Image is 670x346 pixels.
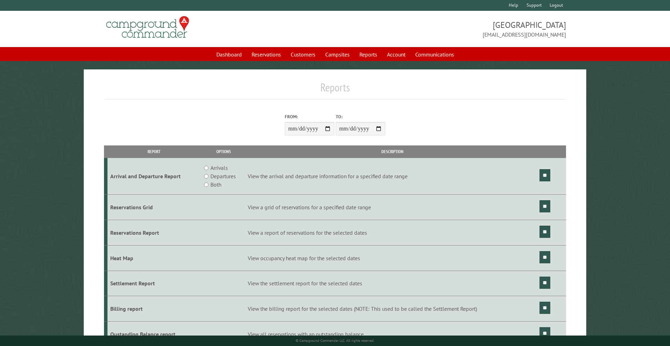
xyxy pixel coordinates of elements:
[246,158,538,195] td: View the arrival and departure information for a specified date range
[246,195,538,220] td: View a grid of reservations for a specified date range
[246,271,538,296] td: View the settlement report for the selected dates
[335,19,566,39] span: [GEOGRAPHIC_DATA] [EMAIL_ADDRESS][DOMAIN_NAME]
[107,245,201,271] td: Heat Map
[246,296,538,322] td: View the billing report for the selected dates (NOTE: This used to be called the Settlement Report)
[107,296,201,322] td: Billing report
[285,113,334,120] label: From:
[336,113,385,120] label: To:
[210,180,221,189] label: Both
[212,48,246,61] a: Dashboard
[411,48,458,61] a: Communications
[383,48,410,61] a: Account
[107,220,201,245] td: Reservations Report
[247,48,285,61] a: Reservations
[296,338,374,343] small: © Campground Commander LLC. All rights reserved.
[246,145,538,158] th: Description
[321,48,354,61] a: Campsites
[210,172,236,180] label: Departures
[107,158,201,195] td: Arrival and Departure Report
[107,145,201,158] th: Report
[104,81,566,100] h1: Reports
[246,245,538,271] td: View occupancy heat map for the selected dates
[246,220,538,245] td: View a report of reservations for the selected dates
[201,145,246,158] th: Options
[104,14,191,41] img: Campground Commander
[107,271,201,296] td: Settlement Report
[286,48,320,61] a: Customers
[107,195,201,220] td: Reservations Grid
[355,48,381,61] a: Reports
[210,164,228,172] label: Arrivals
